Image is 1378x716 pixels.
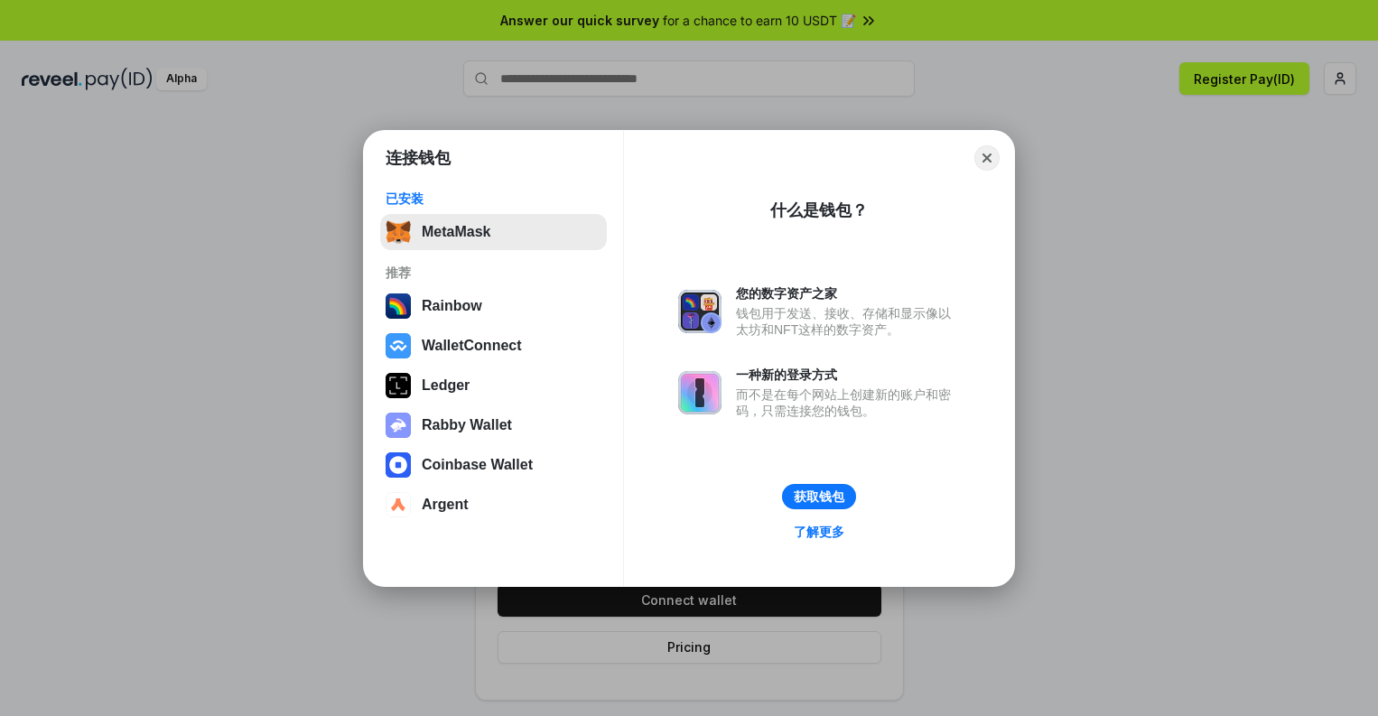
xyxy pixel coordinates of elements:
img: svg+xml,%3Csvg%20xmlns%3D%22http%3A%2F%2Fwww.w3.org%2F2000%2Fsvg%22%20fill%3D%22none%22%20viewBox... [386,413,411,438]
img: svg+xml,%3Csvg%20width%3D%2228%22%20height%3D%2228%22%20viewBox%3D%220%200%2028%2028%22%20fill%3D... [386,333,411,358]
button: Argent [380,487,607,523]
div: 获取钱包 [794,488,844,505]
div: 而不是在每个网站上创建新的账户和密码，只需连接您的钱包。 [736,386,960,419]
img: svg+xml,%3Csvg%20xmlns%3D%22http%3A%2F%2Fwww.w3.org%2F2000%2Fsvg%22%20width%3D%2228%22%20height%3... [386,373,411,398]
a: 了解更多 [783,520,855,544]
button: 获取钱包 [782,484,856,509]
img: svg+xml,%3Csvg%20width%3D%22120%22%20height%3D%22120%22%20viewBox%3D%220%200%20120%20120%22%20fil... [386,293,411,319]
img: svg+xml,%3Csvg%20width%3D%2228%22%20height%3D%2228%22%20viewBox%3D%220%200%2028%2028%22%20fill%3D... [386,492,411,517]
div: 一种新的登录方式 [736,367,960,383]
button: Rabby Wallet [380,407,607,443]
div: Coinbase Wallet [422,457,533,473]
div: MetaMask [422,224,490,240]
button: Close [974,145,1000,171]
div: 什么是钱包？ [770,200,868,221]
div: WalletConnect [422,338,522,354]
div: Rainbow [422,298,482,314]
button: Ledger [380,367,607,404]
div: 了解更多 [794,524,844,540]
img: svg+xml,%3Csvg%20xmlns%3D%22http%3A%2F%2Fwww.w3.org%2F2000%2Fsvg%22%20fill%3D%22none%22%20viewBox... [678,371,722,414]
div: Argent [422,497,469,513]
img: svg+xml,%3Csvg%20fill%3D%22none%22%20height%3D%2233%22%20viewBox%3D%220%200%2035%2033%22%20width%... [386,219,411,245]
img: svg+xml,%3Csvg%20xmlns%3D%22http%3A%2F%2Fwww.w3.org%2F2000%2Fsvg%22%20fill%3D%22none%22%20viewBox... [678,290,722,333]
div: Ledger [422,377,470,394]
div: 您的数字资产之家 [736,285,960,302]
h1: 连接钱包 [386,147,451,169]
img: svg+xml,%3Csvg%20width%3D%2228%22%20height%3D%2228%22%20viewBox%3D%220%200%2028%2028%22%20fill%3D... [386,452,411,478]
button: Coinbase Wallet [380,447,607,483]
button: Rainbow [380,288,607,324]
button: WalletConnect [380,328,607,364]
div: 钱包用于发送、接收、存储和显示像以太坊和NFT这样的数字资产。 [736,305,960,338]
div: 推荐 [386,265,601,281]
div: 已安装 [386,191,601,207]
button: MetaMask [380,214,607,250]
div: Rabby Wallet [422,417,512,433]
